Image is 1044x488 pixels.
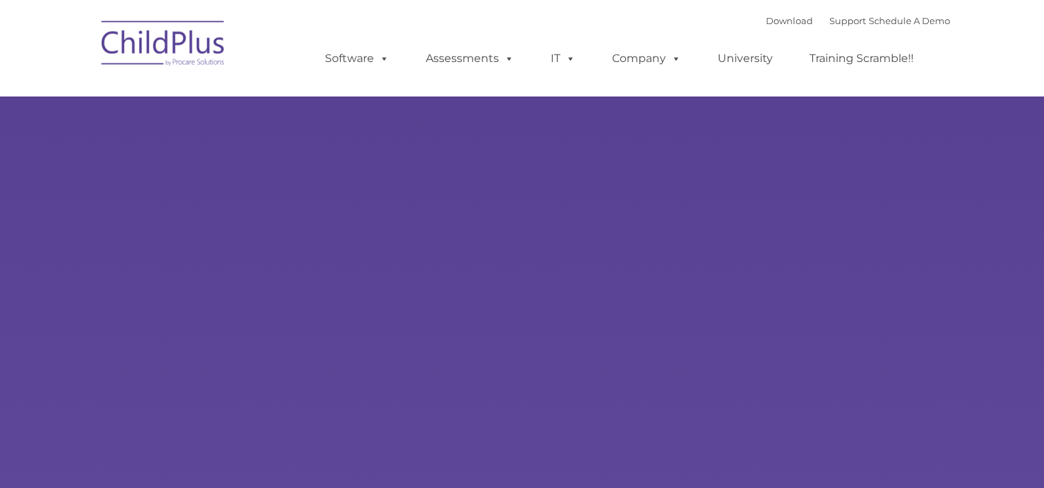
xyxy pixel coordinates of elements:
[766,15,950,26] font: |
[412,45,528,72] a: Assessments
[311,45,403,72] a: Software
[869,15,950,26] a: Schedule A Demo
[829,15,866,26] a: Support
[796,45,927,72] a: Training Scramble!!
[704,45,787,72] a: University
[537,45,589,72] a: IT
[95,11,233,80] img: ChildPlus by Procare Solutions
[766,15,813,26] a: Download
[598,45,695,72] a: Company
